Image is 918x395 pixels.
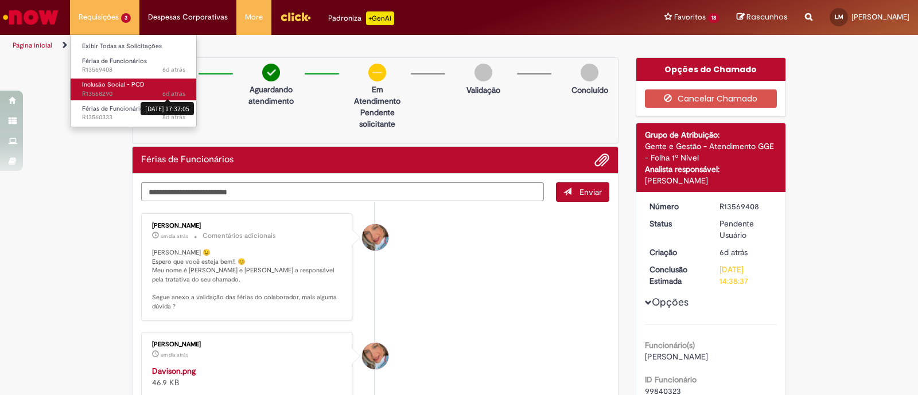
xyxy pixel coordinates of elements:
[13,41,52,50] a: Página inicial
[161,233,188,240] time: 30/09/2025 13:58:14
[152,222,343,229] div: [PERSON_NAME]
[571,84,608,96] p: Concluído
[141,102,194,115] div: [DATE] 17:37:05
[641,264,711,287] dt: Conclusão Estimada
[737,12,788,23] a: Rascunhos
[641,247,711,258] dt: Criação
[161,351,188,358] span: um dia atrás
[645,340,695,350] b: Funcionário(s)
[262,64,280,81] img: check-circle-green.png
[82,104,147,113] span: Férias de Funcionários
[280,8,311,25] img: click_logo_yellow_360x200.png
[161,233,188,240] span: um dia atrás
[719,201,773,212] div: R13569408
[82,65,185,75] span: R13569408
[245,11,263,23] span: More
[719,218,773,241] div: Pendente Usuário
[719,264,773,287] div: [DATE] 14:38:37
[349,107,405,130] p: Pendente solicitante
[71,40,197,53] a: Exibir Todas as Solicitações
[1,6,60,29] img: ServiceNow
[719,247,748,257] span: 6d atrás
[719,247,773,258] div: 26/09/2025 09:38:33
[645,140,777,163] div: Gente e Gestão - Atendimento GGE - Folha 1º Nível
[581,64,598,81] img: img-circle-grey.png
[719,247,748,257] time: 26/09/2025 09:38:33
[746,11,788,22] span: Rascunhos
[82,113,185,122] span: R13560333
[71,79,197,100] a: Aberto R13568290 : Inclusão Social - PCD
[474,64,492,81] img: img-circle-grey.png
[152,341,343,348] div: [PERSON_NAME]
[148,11,228,23] span: Despesas Corporativas
[645,129,777,140] div: Grupo de Atribuição:
[645,351,708,362] span: [PERSON_NAME]
[162,89,185,98] span: 6d atrás
[152,366,196,376] a: Davison.png
[82,80,145,89] span: Inclusão Social - PCD
[362,224,388,251] div: Jacqueline Andrade Galani
[152,365,343,388] div: 46.9 KB
[243,84,299,107] p: Aguardando atendimento
[141,182,544,202] textarea: Digite sua mensagem aqui...
[579,187,602,197] span: Enviar
[835,13,843,21] span: LM
[645,175,777,186] div: [PERSON_NAME]
[466,84,500,96] p: Validação
[70,34,197,127] ul: Requisições
[71,55,197,76] a: Aberto R13569408 : Férias de Funcionários
[645,163,777,175] div: Analista responsável:
[636,58,786,81] div: Opções do Chamado
[79,11,119,23] span: Requisições
[162,65,185,74] span: 6d atrás
[152,248,343,311] p: [PERSON_NAME] 😉 Espero que você esteja bem!! 😊 Meu nome é [PERSON_NAME] e [PERSON_NAME] a respons...
[645,89,777,108] button: Cancelar Chamado
[141,155,234,165] h2: Férias de Funcionários Histórico de tíquete
[851,12,909,22] span: [PERSON_NAME]
[366,11,394,25] p: +GenAi
[82,89,185,99] span: R13568290
[328,11,394,25] div: Padroniza
[161,351,188,358] time: 30/09/2025 13:57:39
[349,84,405,107] p: Em Atendimento
[594,152,609,167] button: Adicionar anexos
[9,35,604,56] ul: Trilhas de página
[641,201,711,212] dt: Número
[641,218,711,229] dt: Status
[203,231,276,241] small: Comentários adicionais
[362,343,388,369] div: Jacqueline Andrade Galani
[71,103,197,124] a: Aberto R13560333 : Férias de Funcionários
[82,57,147,65] span: Férias de Funcionários
[708,13,719,23] span: 18
[121,13,131,23] span: 3
[368,64,386,81] img: circle-minus.png
[645,374,697,385] b: ID Funcionário
[674,11,706,23] span: Favoritos
[556,182,609,202] button: Enviar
